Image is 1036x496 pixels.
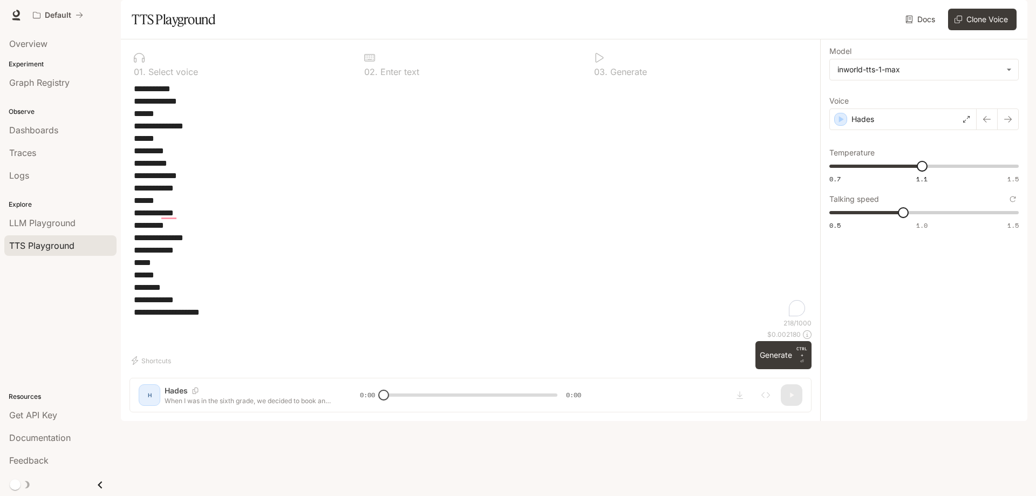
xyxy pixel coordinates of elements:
[829,221,841,230] span: 0.5
[608,67,647,76] p: Generate
[1007,193,1019,205] button: Reset to default
[830,59,1018,80] div: inworld-tts-1-max
[755,341,812,369] button: GenerateCTRL +⏎
[134,83,807,318] textarea: To enrich screen reader interactions, please activate Accessibility in Grammarly extension settings
[948,9,1017,30] button: Clone Voice
[28,4,88,26] button: All workspaces
[783,318,812,328] p: 218 / 1000
[851,114,874,125] p: Hades
[1007,221,1019,230] span: 1.5
[146,67,198,76] p: Select voice
[378,67,419,76] p: Enter text
[829,47,851,55] p: Model
[129,352,175,369] button: Shortcuts
[134,67,146,76] p: 0 1 .
[916,174,928,184] span: 1.1
[829,174,841,184] span: 0.7
[767,330,801,339] p: $ 0.002180
[829,195,879,203] p: Talking speed
[829,149,875,157] p: Temperature
[837,64,1001,75] div: inworld-tts-1-max
[796,345,807,365] p: ⏎
[796,345,807,358] p: CTRL +
[829,97,849,105] p: Voice
[594,67,608,76] p: 0 3 .
[916,221,928,230] span: 1.0
[903,9,939,30] a: Docs
[132,9,215,30] h1: TTS Playground
[1007,174,1019,184] span: 1.5
[364,67,378,76] p: 0 2 .
[45,11,71,20] p: Default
